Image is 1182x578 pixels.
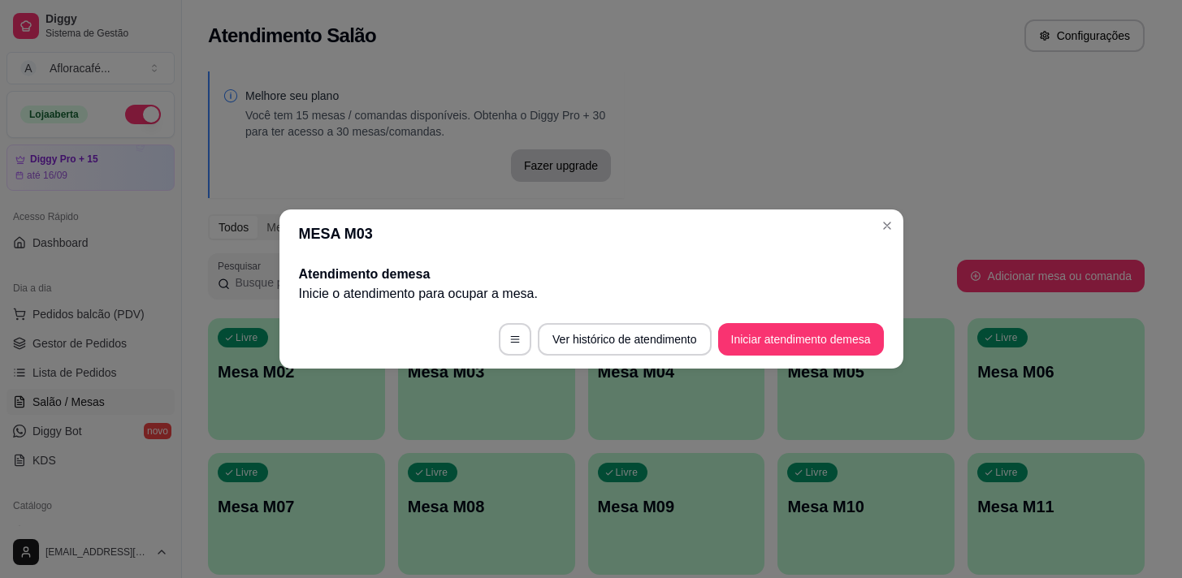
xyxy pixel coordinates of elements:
button: Close [874,213,900,239]
h2: Atendimento de mesa [299,265,884,284]
p: Inicie o atendimento para ocupar a mesa . [299,284,884,304]
header: MESA M03 [279,209,903,258]
button: Ver histórico de atendimento [538,323,711,356]
button: Iniciar atendimento demesa [718,323,884,356]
